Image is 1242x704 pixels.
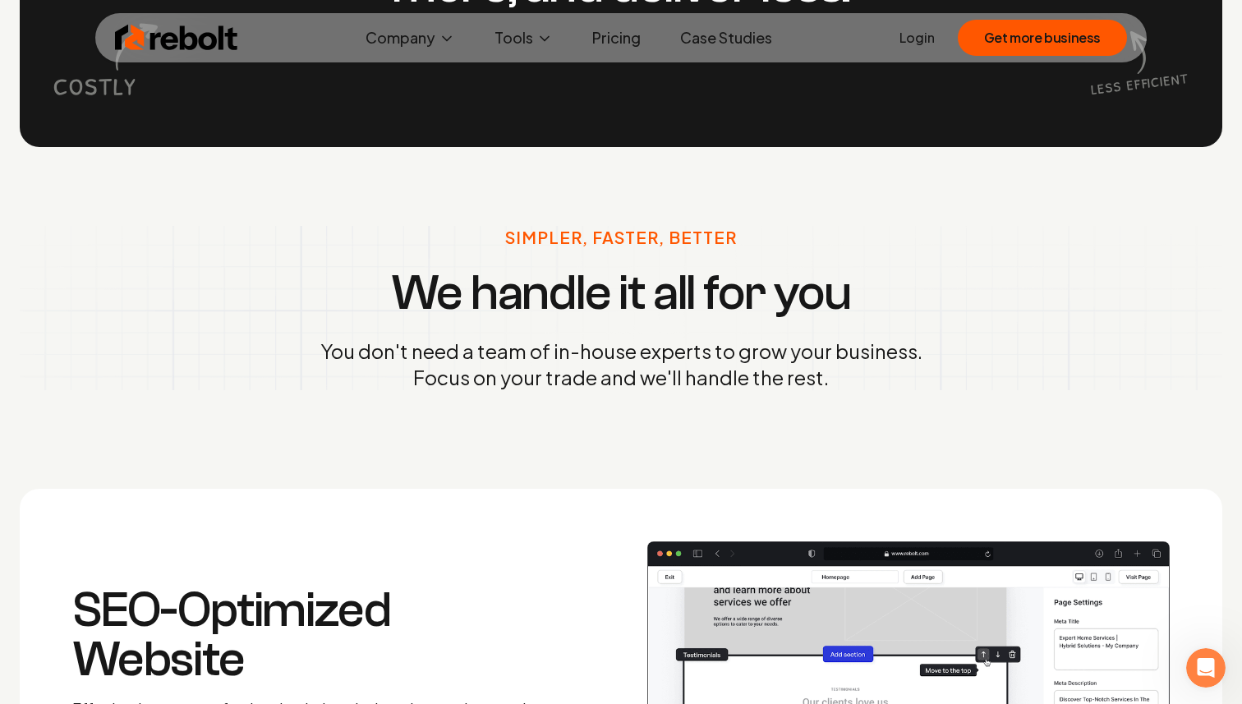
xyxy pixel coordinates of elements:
[579,21,654,54] a: Pricing
[505,226,737,249] p: Simpler, Faster, Better
[391,269,850,318] h3: We handle it all for you
[667,21,785,54] a: Case Studies
[481,21,566,54] button: Tools
[958,20,1127,56] button: Get more business
[352,21,468,54] button: Company
[899,28,935,48] a: Login
[320,338,922,390] p: You don't need a team of in-house experts to grow your business. Focus on your trade and we'll ha...
[72,586,545,684] h3: SEO-Optimized Website
[115,21,238,54] img: Rebolt Logo
[1186,648,1226,688] iframe: Intercom live chat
